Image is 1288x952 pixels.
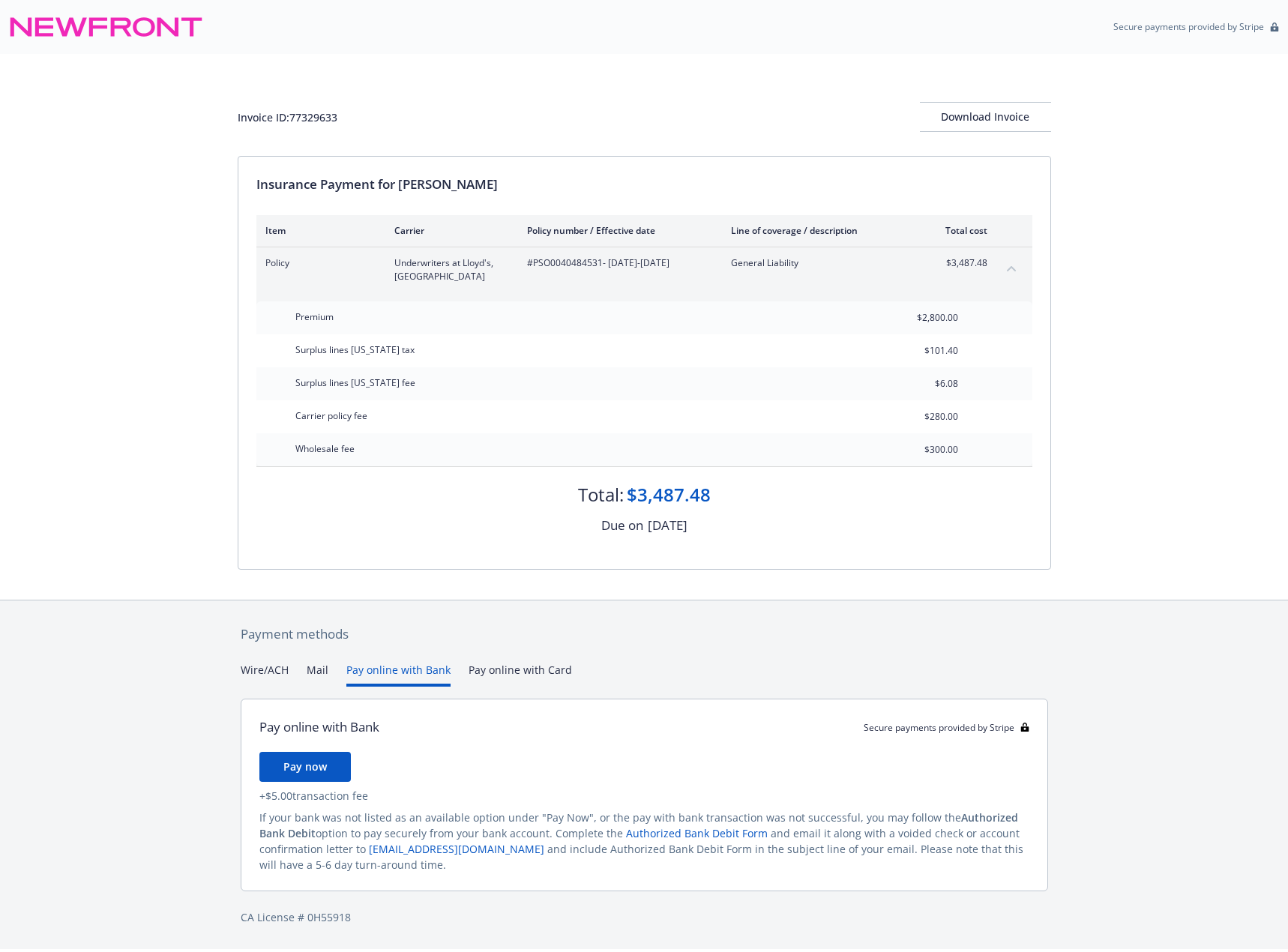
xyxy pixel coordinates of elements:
span: Underwriters at Lloyd's, [GEOGRAPHIC_DATA] [394,256,503,283]
div: Payment methods [241,624,1048,644]
div: CA License # 0H55918 [241,909,1048,925]
span: Surplus lines [US_STATE] tax [295,343,415,356]
div: Due on [601,516,643,535]
div: Pay online with Bank [259,717,379,737]
div: [DATE] [648,516,687,535]
input: 0.00 [870,406,967,428]
input: 0.00 [870,373,967,395]
div: Total: [578,482,624,507]
button: collapse content [999,256,1023,280]
button: Pay online with Card [469,662,572,687]
a: [EMAIL_ADDRESS][DOMAIN_NAME] [369,842,544,856]
input: 0.00 [870,439,967,461]
p: Secure payments provided by Stripe [1113,20,1264,33]
button: Mail [307,662,328,687]
span: Pay now [283,759,327,774]
span: Authorized Bank Debit [259,810,1018,840]
span: Carrier policy fee [295,409,367,422]
button: Download Invoice [920,102,1051,132]
span: Wholesale fee [295,442,355,455]
div: $3,487.48 [627,482,711,507]
input: 0.00 [870,307,967,329]
span: #PSO0040484531 - [DATE]-[DATE] [527,256,707,270]
div: Secure payments provided by Stripe [864,721,1029,734]
div: + $5.00 transaction fee [259,788,1029,804]
span: General Liability [731,256,907,270]
div: Carrier [394,224,503,237]
span: Premium [295,310,334,323]
a: Authorized Bank Debit Form [626,826,768,840]
div: Line of coverage / description [731,224,907,237]
div: If your bank was not listed as an available option under "Pay Now", or the pay with bank transact... [259,810,1029,873]
input: 0.00 [870,340,967,362]
span: $3,487.48 [931,256,987,270]
button: Wire/ACH [241,662,289,687]
div: Insurance Payment for [PERSON_NAME] [256,175,1032,194]
div: Policy number / Effective date [527,224,707,237]
button: Pay online with Bank [346,662,451,687]
div: Total cost [931,224,987,237]
div: PolicyUnderwriters at Lloyd's, [GEOGRAPHIC_DATA]#PSO0040484531- [DATE]-[DATE]General Liability$3,... [256,247,1032,292]
button: Pay now [259,752,351,782]
span: Surplus lines [US_STATE] fee [295,376,415,389]
div: Invoice ID: 77329633 [238,109,337,125]
div: Download Invoice [920,103,1051,131]
div: Item [265,224,370,237]
span: Policy [265,256,370,270]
